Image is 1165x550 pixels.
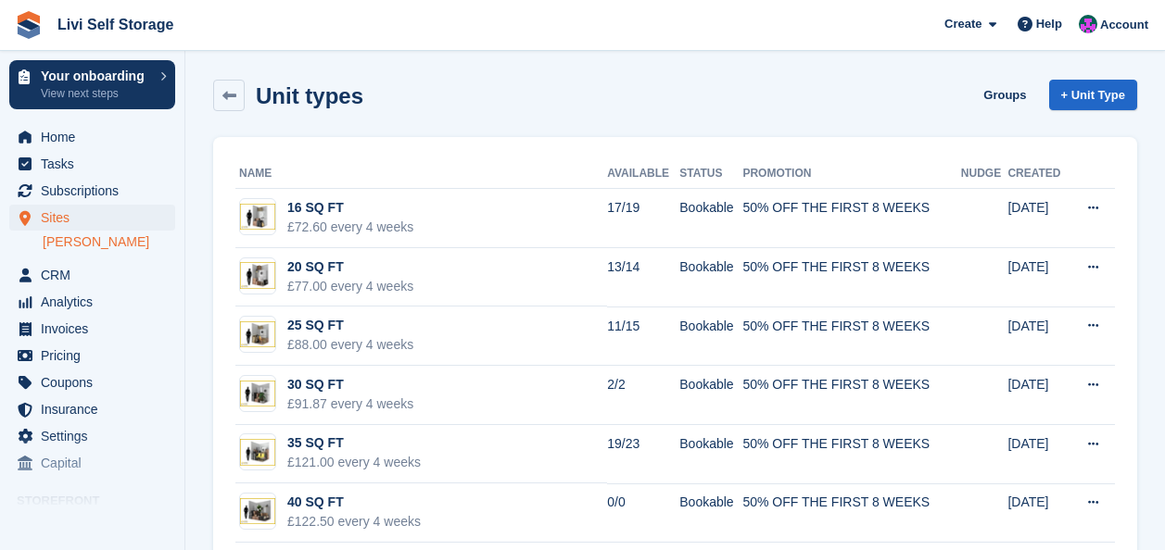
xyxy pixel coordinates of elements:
td: 11/15 [607,306,679,366]
p: Your onboarding [41,69,151,82]
td: Bookable [679,306,742,366]
span: Settings [41,423,152,449]
img: stora-icon-8386f47178a22dfd0bd8f6a31ec36ba5ce8667c1dd55bd0f319d3a0aa187defe.svg [15,11,43,39]
div: £122.50 every 4 weeks [287,512,421,531]
th: Nudge [961,159,1008,189]
span: CRM [41,262,152,288]
span: Coupons [41,369,152,395]
td: 50% OFF THE FIRST 8 WEEKS [742,248,960,307]
a: Your onboarding View next steps [9,60,175,109]
td: Bookable [679,189,742,248]
th: Name [235,159,607,189]
td: [DATE] [1007,366,1070,425]
span: Invoices [41,316,152,342]
a: menu [9,450,175,476]
a: menu [9,262,175,288]
span: Help [1036,15,1062,33]
td: 50% OFF THE FIRST 8 WEEKS [742,306,960,366]
div: 30 SQ FT [287,375,413,394]
td: 50% OFF THE FIRST 8 WEEKS [742,425,960,484]
td: Bookable [679,483,742,543]
td: Bookable [679,366,742,425]
img: 40-sqft-unit.jpg [240,498,275,525]
a: Livi Self Storage [50,9,181,40]
a: menu [9,369,175,395]
h2: Unit types [256,83,363,108]
div: £121.00 every 4 weeks [287,453,421,472]
span: Home [41,124,152,150]
a: menu [9,289,175,315]
span: Analytics [41,289,152,315]
td: [DATE] [1007,483,1070,543]
div: £72.60 every 4 weeks [287,218,413,237]
span: Storefront [17,492,184,510]
p: View next steps [41,85,151,102]
a: menu [9,316,175,342]
td: Bookable [679,425,742,484]
td: 50% OFF THE FIRST 8 WEEKS [742,483,960,543]
a: menu [9,205,175,231]
img: 30-sqft-unit.jpg [240,381,275,407]
span: Account [1100,16,1148,34]
a: Groups [976,80,1033,110]
img: Graham Cameron [1079,15,1097,33]
div: 40 SQ FT [287,493,421,512]
div: 20 SQ FT [287,257,413,277]
td: 17/19 [607,189,679,248]
div: 25 SQ FT [287,316,413,335]
a: [PERSON_NAME] [43,233,175,251]
div: £91.87 every 4 weeks [287,394,413,414]
span: Tasks [41,151,152,177]
td: Bookable [679,248,742,307]
a: + Unit Type [1049,80,1137,110]
td: 13/14 [607,248,679,307]
img: 35-sqft-unit.jpg [240,439,275,466]
td: [DATE] [1007,189,1070,248]
td: 50% OFF THE FIRST 8 WEEKS [742,189,960,248]
a: menu [9,396,175,422]
div: 16 SQ FT [287,198,413,218]
td: [DATE] [1007,306,1070,366]
div: 35 SQ FT [287,433,421,453]
td: [DATE] [1007,425,1070,484]
div: £77.00 every 4 weeks [287,277,413,296]
th: Created [1007,159,1070,189]
span: Pricing [41,343,152,369]
span: Capital [41,450,152,476]
span: Insurance [41,396,152,422]
td: 50% OFF THE FIRST 8 WEEKS [742,366,960,425]
img: 15-sqft-unit.jpg [240,204,275,231]
span: Create [944,15,981,33]
td: [DATE] [1007,248,1070,307]
a: menu [9,151,175,177]
div: £88.00 every 4 weeks [287,335,413,355]
th: Status [679,159,742,189]
span: Sites [41,205,152,231]
img: 20-sqft-unit.jpg [240,262,275,289]
a: menu [9,343,175,369]
span: Subscriptions [41,178,152,204]
a: menu [9,178,175,204]
a: menu [9,124,175,150]
a: menu [9,423,175,449]
td: 0/0 [607,483,679,543]
td: 2/2 [607,366,679,425]
th: Promotion [742,159,960,189]
img: 25-sqft-unit.jpg [240,321,275,348]
th: Available [607,159,679,189]
td: 19/23 [607,425,679,484]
